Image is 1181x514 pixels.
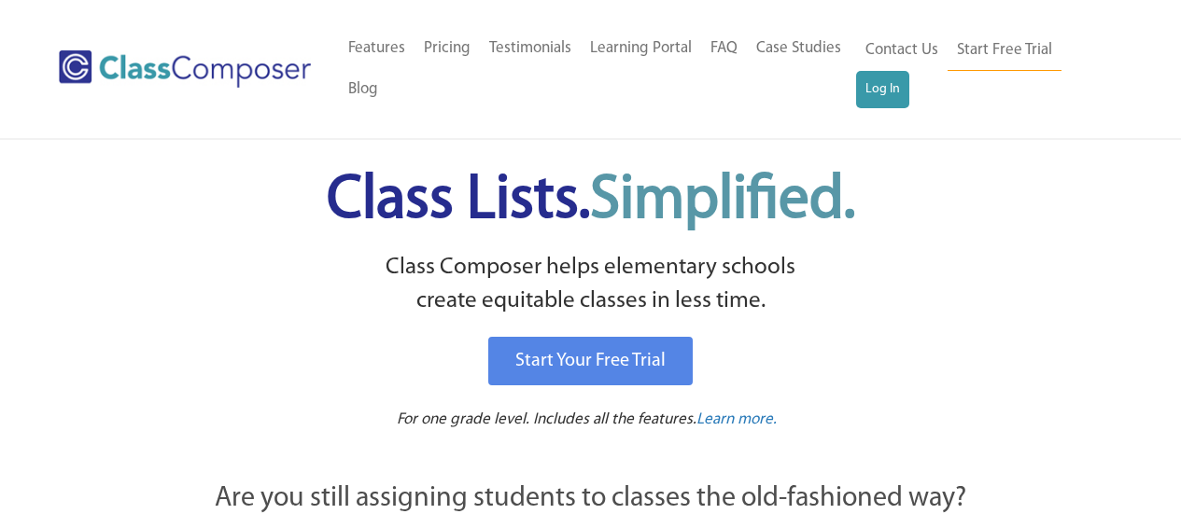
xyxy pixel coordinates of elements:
[339,28,856,110] nav: Header Menu
[696,409,777,432] a: Learn more.
[747,28,851,69] a: Case Studies
[581,28,701,69] a: Learning Portal
[701,28,747,69] a: FAQ
[948,30,1061,72] a: Start Free Trial
[696,411,777,427] span: Learn more.
[397,411,696,427] span: For one grade level. Includes all the features.
[415,28,480,69] a: Pricing
[339,69,387,110] a: Blog
[59,50,311,88] img: Class Composer
[339,28,415,69] a: Features
[856,30,948,71] a: Contact Us
[327,171,855,231] span: Class Lists.
[480,28,581,69] a: Testimonials
[515,352,666,370] span: Start Your Free Trial
[488,337,693,385] a: Start Your Free Trial
[856,30,1108,108] nav: Header Menu
[112,251,1070,319] p: Class Composer helps elementary schools create equitable classes in less time.
[856,71,909,108] a: Log In
[590,171,855,231] span: Simplified.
